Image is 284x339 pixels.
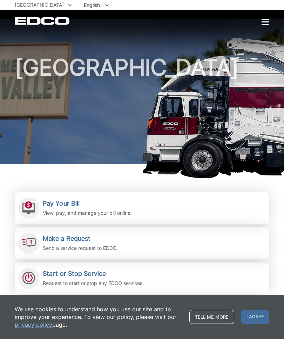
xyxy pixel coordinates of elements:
[43,235,118,242] h2: Make a Request
[189,310,234,324] a: Tell me more
[15,227,269,259] a: Make a Request Send a service request to EDCO.
[15,56,269,167] h1: [GEOGRAPHIC_DATA]
[15,305,182,328] p: We use cookies to understand how you use our site and to improve your experience. To view our pol...
[15,17,70,25] a: EDCD logo. Return to the homepage.
[43,200,132,207] h2: Pay Your Bill
[241,310,269,324] span: I agree
[15,192,269,224] a: Pay Your Bill View, pay, and manage your bill online.
[43,270,144,278] h2: Start or Stop Service
[15,321,52,328] a: privacy policy
[15,2,64,8] span: [GEOGRAPHIC_DATA]
[43,244,118,252] p: Send a service request to EDCO.
[43,209,132,217] p: View, pay, and manage your bill online.
[43,279,144,287] p: Request to start or stop any EDCO services.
